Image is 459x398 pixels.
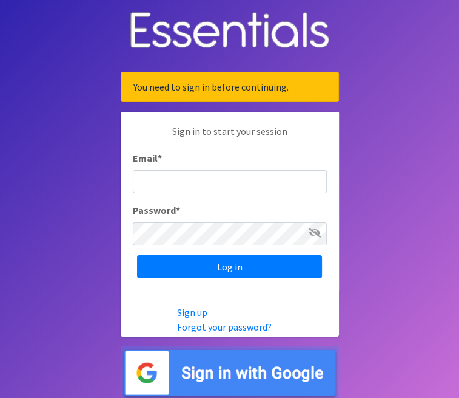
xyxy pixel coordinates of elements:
a: Forgot your password? [177,321,272,333]
a: Sign up [177,306,207,318]
input: Log in [137,255,322,278]
p: Sign in to start your session [133,124,327,151]
label: Password [133,203,180,218]
div: You need to sign in before continuing. [121,72,339,102]
abbr: required [158,152,162,164]
abbr: required [176,204,180,216]
label: Email [133,151,162,165]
